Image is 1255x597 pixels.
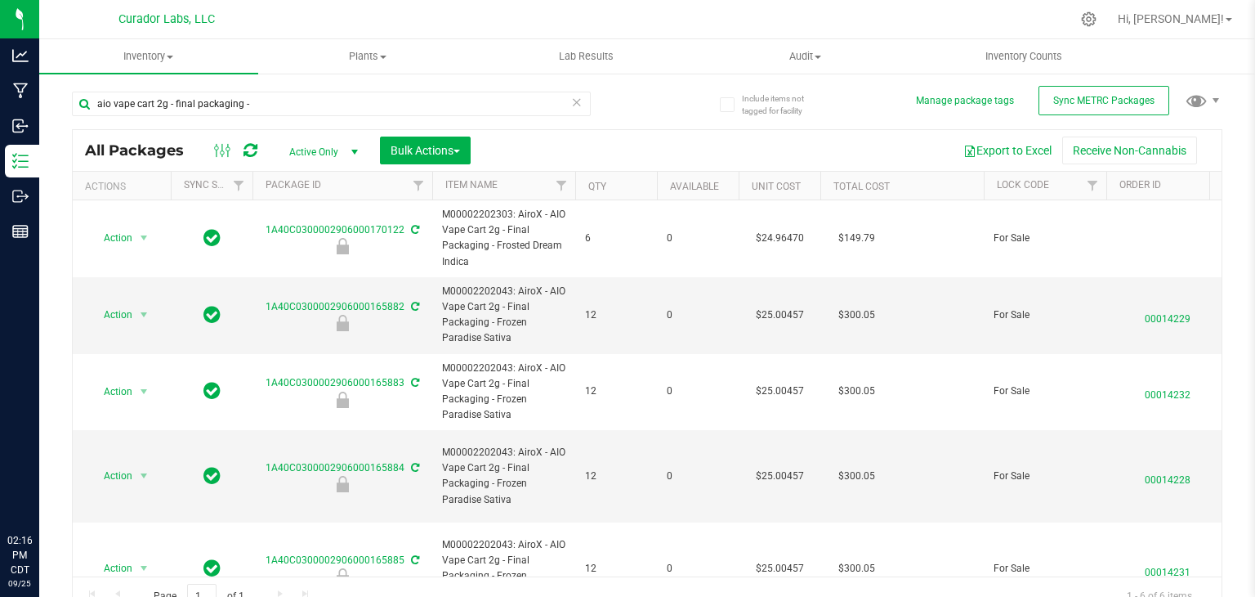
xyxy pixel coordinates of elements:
[380,137,471,164] button: Bulk Actions
[226,172,252,200] a: Filter
[89,303,133,326] span: Action
[72,92,591,116] input: Search Package ID, Item Name, SKU, Lot or Part Number...
[585,231,647,246] span: 6
[266,301,404,312] a: 1A40C0300002906000165882
[994,307,1096,323] span: For Sale
[89,465,133,487] span: Action
[203,303,221,326] span: In Sync
[85,141,200,159] span: All Packages
[667,561,729,577] span: 0
[1038,86,1169,115] button: Sync METRC Packages
[585,307,647,323] span: 12
[670,181,719,192] a: Available
[445,179,498,191] a: Item Name
[442,361,565,424] span: M00002202043: AiroX - AIO Vape Cart 2g - Final Packaging - Frozen Paradise Sativa
[12,153,29,169] inline-svg: Inventory
[391,144,460,157] span: Bulk Actions
[203,557,221,580] span: In Sync
[442,284,565,347] span: M00002202043: AiroX - AIO Vape Cart 2g - Final Packaging - Frozen Paradise Sativa
[994,231,1096,246] span: For Sale
[203,465,221,487] span: In Sync
[134,227,154,249] span: select
[405,172,432,200] a: Filter
[667,231,729,246] span: 0
[266,377,404,388] a: 1A40C0300002906000165883
[89,557,133,580] span: Action
[442,207,565,270] span: M00002202303: AiroX - AIO Vape Cart 2g - Final Packaging - Frosted Dream Indica
[89,227,133,249] span: Action
[1062,137,1197,164] button: Receive Non-Cannabis
[739,200,820,277] td: $24.96470
[250,315,435,331] div: For Sale
[85,181,164,192] div: Actions
[1116,379,1219,403] span: 00014232
[830,557,883,581] span: $300.05
[250,238,435,254] div: For Sale
[994,384,1096,399] span: For Sale
[409,377,419,388] span: Sync from Compliance System
[742,92,824,117] span: Include items not tagged for facility
[537,49,636,64] span: Lab Results
[963,49,1084,64] span: Inventory Counts
[914,39,1133,74] a: Inventory Counts
[997,179,1049,191] a: Lock Code
[1079,172,1106,200] a: Filter
[739,277,820,354] td: $25.00457
[250,392,435,408] div: For Sale
[1053,95,1155,106] span: Sync METRC Packages
[16,466,65,515] iframe: Resource center
[118,12,215,26] span: Curador Labs, LLC
[7,577,32,590] p: 09/25
[409,554,419,566] span: Sync from Compliance System
[667,469,729,484] span: 0
[830,227,883,250] span: $149.79
[12,47,29,64] inline-svg: Analytics
[585,561,647,577] span: 12
[134,380,154,403] span: select
[250,476,435,492] div: For Sale
[752,181,801,192] a: Unit Cost
[695,39,914,74] a: Audit
[667,384,729,399] span: 0
[830,379,883,403] span: $300.05
[585,384,647,399] span: 12
[184,179,247,191] a: Sync Status
[1202,172,1229,200] a: Filter
[134,557,154,580] span: select
[585,469,647,484] span: 12
[916,94,1014,108] button: Manage package tags
[739,354,820,431] td: $25.00457
[134,303,154,326] span: select
[739,430,820,523] td: $25.00457
[409,224,419,236] span: Sync from Compliance System
[12,118,29,134] inline-svg: Inbound
[409,462,419,474] span: Sync from Compliance System
[571,92,583,113] span: Clear
[994,469,1096,484] span: For Sale
[696,49,913,64] span: Audit
[994,561,1096,577] span: For Sale
[1119,179,1161,191] a: Order Id
[830,303,883,327] span: $300.05
[588,181,606,192] a: Qty
[259,49,476,64] span: Plants
[39,49,258,64] span: Inventory
[12,83,29,99] inline-svg: Manufacturing
[1118,12,1224,25] span: Hi, [PERSON_NAME]!
[833,181,890,192] a: Total Cost
[667,307,729,323] span: 0
[12,223,29,240] inline-svg: Reports
[12,188,29,204] inline-svg: Outbound
[7,533,32,577] p: 02:16 PM CDT
[1116,303,1219,327] span: 00014229
[203,379,221,402] span: In Sync
[548,172,575,200] a: Filter
[266,554,404,566] a: 1A40C0300002906000165885
[89,380,133,403] span: Action
[258,39,477,74] a: Plants
[953,137,1062,164] button: Export to Excel
[409,301,419,312] span: Sync from Compliance System
[1079,11,1099,27] div: Manage settings
[134,465,154,487] span: select
[266,224,404,236] a: 1A40C0300002906000170122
